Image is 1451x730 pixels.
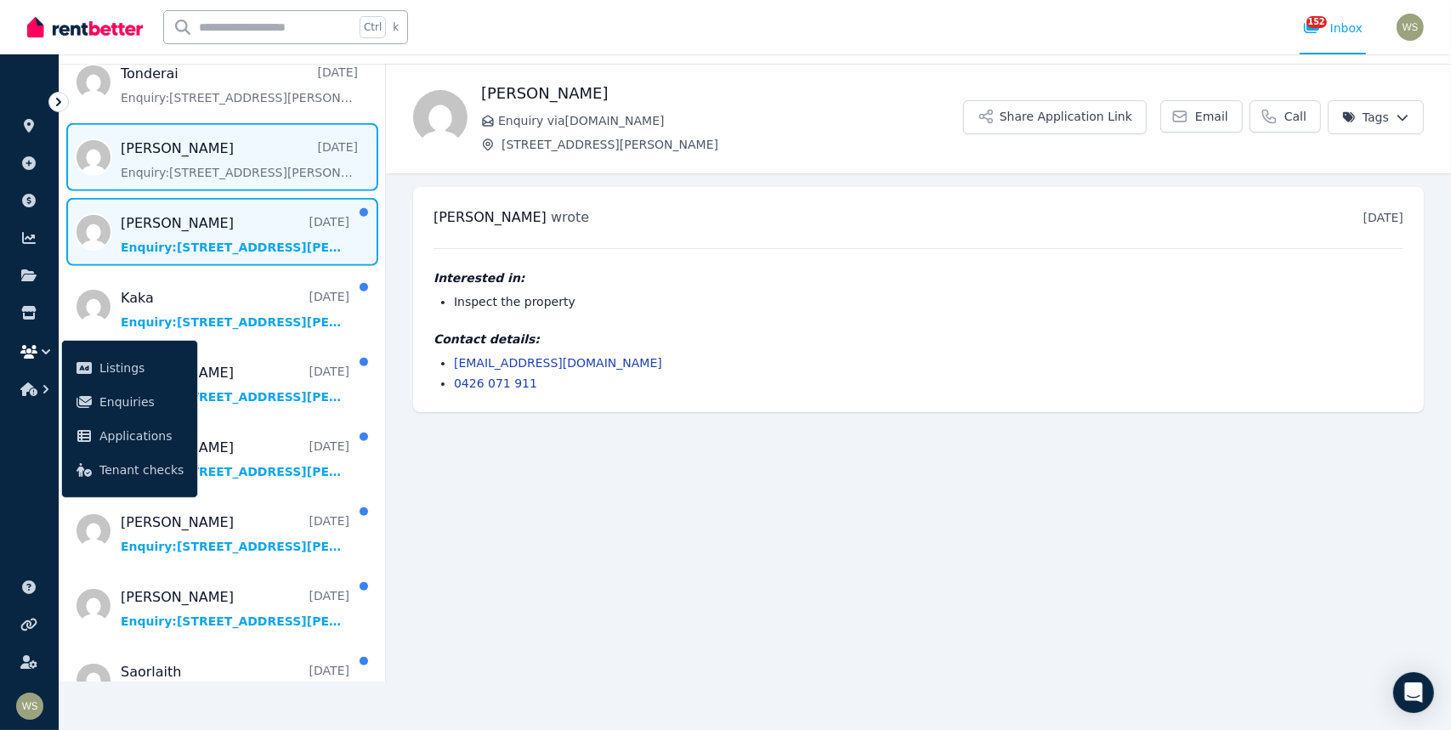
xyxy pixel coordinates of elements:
[99,358,184,378] span: Listings
[69,419,190,453] a: Applications
[99,426,184,446] span: Applications
[551,209,589,225] span: wrote
[1195,108,1228,125] span: Email
[963,100,1147,134] button: Share Application Link
[1284,108,1306,125] span: Call
[99,460,184,480] span: Tenant checks
[121,288,349,331] a: Kaka[DATE]Enquiry:[STREET_ADDRESS][PERSON_NAME].
[454,356,662,370] a: [EMAIL_ADDRESS][DOMAIN_NAME]
[121,139,358,181] a: [PERSON_NAME][DATE]Enquiry:[STREET_ADDRESS][PERSON_NAME].
[1393,672,1434,713] div: Open Intercom Messenger
[454,376,537,390] a: 0426 071 911
[16,693,43,720] img: Whitney Smith
[69,351,190,385] a: Listings
[1342,109,1389,126] span: Tags
[1328,100,1424,134] button: Tags
[1363,211,1403,224] time: [DATE]
[27,14,143,40] img: RentBetter
[121,213,349,256] a: [PERSON_NAME][DATE]Enquiry:[STREET_ADDRESS][PERSON_NAME].
[69,453,190,487] a: Tenant checks
[434,209,547,225] span: [PERSON_NAME]
[121,64,358,106] a: Tonderai[DATE]Enquiry:[STREET_ADDRESS][PERSON_NAME].
[99,392,184,412] span: Enquiries
[434,331,1403,348] h4: Contact details:
[413,90,468,144] img: Alice Nguyen
[360,16,386,38] span: Ctrl
[121,363,349,405] a: [PERSON_NAME][DATE]Enquiry:[STREET_ADDRESS][PERSON_NAME].
[502,136,963,153] span: [STREET_ADDRESS][PERSON_NAME]
[121,587,349,630] a: [PERSON_NAME][DATE]Enquiry:[STREET_ADDRESS][PERSON_NAME].
[1397,14,1424,41] img: Whitney Smith
[454,293,1403,310] li: Inspect the property
[1160,100,1243,133] a: Email
[1250,100,1321,133] a: Call
[69,385,190,419] a: Enquiries
[481,82,963,105] h1: [PERSON_NAME]
[121,512,349,555] a: [PERSON_NAME][DATE]Enquiry:[STREET_ADDRESS][PERSON_NAME].
[393,20,399,34] span: k
[434,269,1403,286] h4: Interested in:
[1306,16,1327,28] span: 152
[121,438,349,480] a: [PERSON_NAME][DATE]Enquiry:[STREET_ADDRESS][PERSON_NAME].
[121,662,349,705] a: Saorlaith[DATE]
[498,112,963,129] span: Enquiry via [DOMAIN_NAME]
[1303,20,1363,37] div: Inbox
